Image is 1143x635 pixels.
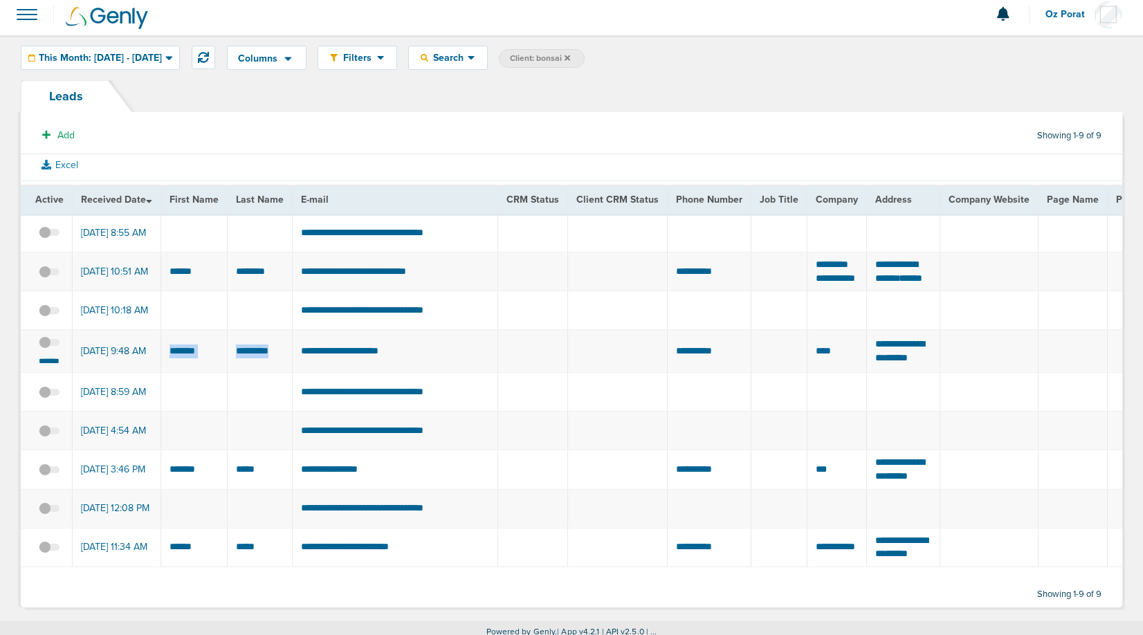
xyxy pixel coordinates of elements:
[73,528,161,567] td: [DATE] 11:34 AM
[1045,10,1095,19] span: Oz Porat
[751,185,807,214] th: Job Title
[867,185,940,214] th: Address
[73,330,161,373] td: [DATE] 9:48 AM
[73,291,161,330] td: [DATE] 10:18 AM
[35,194,64,205] span: Active
[81,194,152,205] span: Received Date
[73,372,161,411] td: [DATE] 8:59 AM
[73,412,161,450] td: [DATE] 4:54 AM
[236,194,284,205] span: Last Name
[170,194,219,205] span: First Name
[1037,130,1101,142] span: Showing 1-9 of 9
[338,52,377,64] span: Filters
[1038,185,1107,214] th: Page Name
[73,252,161,291] td: [DATE] 10:51 AM
[940,185,1038,214] th: Company Website
[73,450,161,489] td: [DATE] 3:46 PM
[807,185,867,214] th: Company
[506,194,559,205] span: CRM Status
[510,53,570,64] span: Client: bonsai
[35,125,82,145] button: Add
[21,80,111,112] a: Leads
[676,194,742,205] span: Phone Number
[39,53,162,63] span: This Month: [DATE] - [DATE]
[238,54,277,64] span: Columns
[301,194,329,205] span: E-mail
[31,156,89,174] button: Excel
[428,52,468,64] span: Search
[1037,589,1101,600] span: Showing 1-9 of 9
[73,489,161,528] td: [DATE] 12:08 PM
[66,7,148,29] img: Genly
[568,185,668,214] th: Client CRM Status
[57,129,75,141] span: Add
[73,214,161,252] td: [DATE] 8:55 AM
